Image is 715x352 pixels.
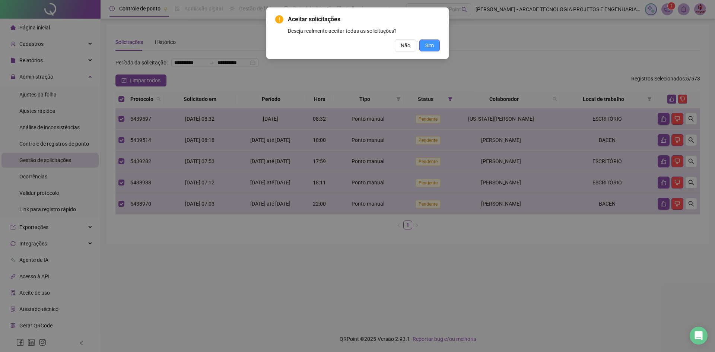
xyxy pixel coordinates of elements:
[419,39,440,51] button: Sim
[275,15,283,23] span: exclamation-circle
[401,41,410,50] span: Não
[425,41,434,50] span: Sim
[690,327,708,345] div: Open Intercom Messenger
[288,15,440,24] span: Aceitar solicitações
[288,27,440,35] div: Deseja realmente aceitar todas as solicitações?
[395,39,416,51] button: Não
